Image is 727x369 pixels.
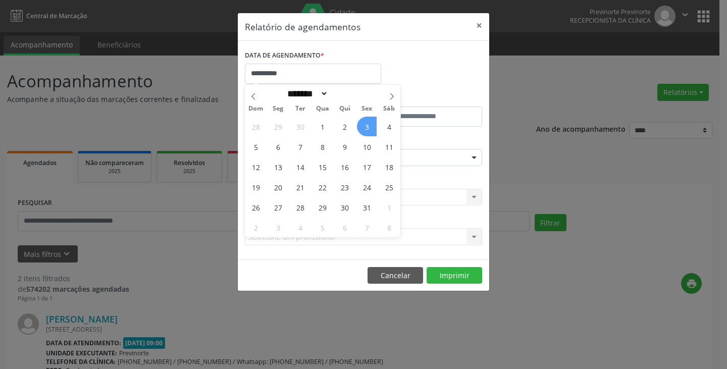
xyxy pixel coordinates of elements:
[335,177,354,197] span: Outubro 23, 2025
[357,157,377,177] span: Outubro 17, 2025
[335,218,354,237] span: Novembro 6, 2025
[356,106,378,112] span: Sex
[246,117,266,136] span: Setembro 28, 2025
[290,117,310,136] span: Setembro 30, 2025
[328,88,361,99] input: Year
[311,106,334,112] span: Qua
[379,137,399,156] span: Outubro 11, 2025
[378,106,400,112] span: Sáb
[357,137,377,156] span: Outubro 10, 2025
[290,137,310,156] span: Outubro 7, 2025
[245,20,360,33] h5: Relatório de agendamentos
[268,137,288,156] span: Outubro 6, 2025
[379,117,399,136] span: Outubro 4, 2025
[379,157,399,177] span: Outubro 18, 2025
[290,157,310,177] span: Outubro 14, 2025
[357,117,377,136] span: Outubro 3, 2025
[268,117,288,136] span: Setembro 29, 2025
[289,106,311,112] span: Ter
[335,157,354,177] span: Outubro 16, 2025
[245,48,324,64] label: DATA DE AGENDAMENTO
[357,177,377,197] span: Outubro 24, 2025
[469,13,489,38] button: Close
[357,218,377,237] span: Novembro 7, 2025
[335,117,354,136] span: Outubro 2, 2025
[427,267,482,284] button: Imprimir
[268,177,288,197] span: Outubro 20, 2025
[290,218,310,237] span: Novembro 4, 2025
[368,267,423,284] button: Cancelar
[246,197,266,217] span: Outubro 26, 2025
[379,177,399,197] span: Outubro 25, 2025
[334,106,356,112] span: Qui
[268,157,288,177] span: Outubro 13, 2025
[379,197,399,217] span: Novembro 1, 2025
[313,197,332,217] span: Outubro 29, 2025
[313,218,332,237] span: Novembro 5, 2025
[379,218,399,237] span: Novembro 8, 2025
[290,177,310,197] span: Outubro 21, 2025
[246,218,266,237] span: Novembro 2, 2025
[268,218,288,237] span: Novembro 3, 2025
[313,137,332,156] span: Outubro 8, 2025
[335,137,354,156] span: Outubro 9, 2025
[290,197,310,217] span: Outubro 28, 2025
[246,177,266,197] span: Outubro 19, 2025
[335,197,354,217] span: Outubro 30, 2025
[268,197,288,217] span: Outubro 27, 2025
[366,91,482,107] label: ATÉ
[284,88,328,99] select: Month
[313,117,332,136] span: Outubro 1, 2025
[246,157,266,177] span: Outubro 12, 2025
[267,106,289,112] span: Seg
[245,106,267,112] span: Dom
[357,197,377,217] span: Outubro 31, 2025
[313,157,332,177] span: Outubro 15, 2025
[246,137,266,156] span: Outubro 5, 2025
[313,177,332,197] span: Outubro 22, 2025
